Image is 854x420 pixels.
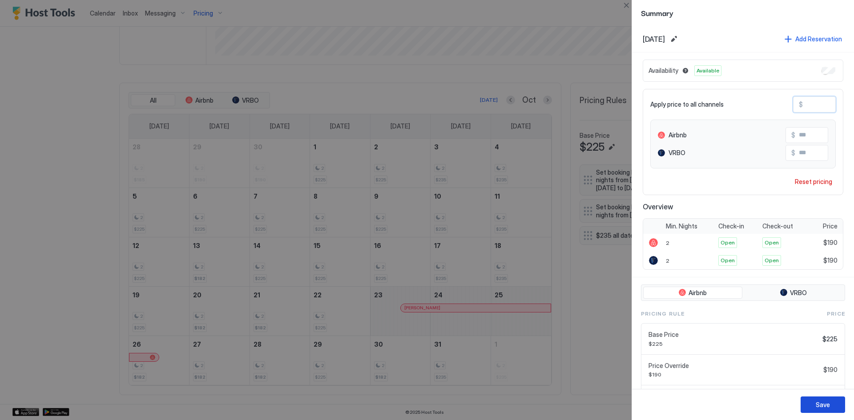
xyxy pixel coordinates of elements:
[643,35,665,44] span: [DATE]
[791,149,795,157] span: $
[649,67,678,75] span: Availability
[669,149,685,157] span: VRBO
[823,222,838,230] span: Price
[765,256,779,264] span: Open
[649,340,819,347] span: $225
[649,331,819,339] span: Base Price
[795,34,842,44] div: Add Reservation
[783,33,843,45] button: Add Reservation
[697,67,719,75] span: Available
[795,177,832,186] div: Reset pricing
[641,7,845,18] span: Summary
[827,310,845,318] span: Price
[669,34,679,44] button: Edit date range
[650,100,724,108] span: Apply price to all channels
[823,239,838,247] span: $190
[689,289,707,297] span: Airbnb
[791,131,795,139] span: $
[823,256,838,264] span: $190
[649,371,820,378] span: $190
[765,239,779,247] span: Open
[801,396,845,413] button: Save
[799,100,803,108] span: $
[762,222,793,230] span: Check-out
[641,310,685,318] span: Pricing Rule
[790,289,807,297] span: VRBO
[666,240,669,246] span: 2
[643,202,843,211] span: Overview
[718,222,744,230] span: Check-in
[643,287,742,299] button: Airbnb
[823,366,838,374] span: $190
[680,65,691,76] button: Blocked dates override all pricing rules and remain unavailable until manually unblocked
[666,222,697,230] span: Min. Nights
[791,176,836,188] button: Reset pricing
[641,284,845,301] div: tab-group
[666,257,669,264] span: 2
[816,400,830,409] div: Save
[822,335,838,343] span: $225
[649,362,820,370] span: Price Override
[721,256,735,264] span: Open
[721,239,735,247] span: Open
[669,131,687,139] span: Airbnb
[744,287,843,299] button: VRBO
